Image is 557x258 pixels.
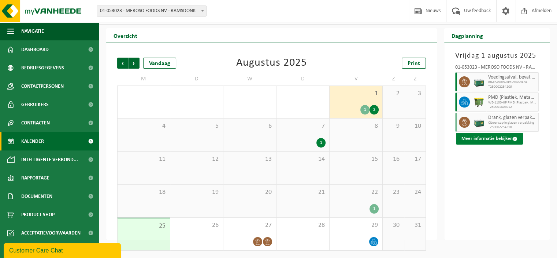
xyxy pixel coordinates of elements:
[117,72,170,86] td: M
[455,50,539,61] h3: Vrijdag 1 augustus 2025
[21,187,52,206] span: Documenten
[488,121,536,125] span: Citroensap in glazen verpakking
[227,122,272,130] span: 6
[223,72,276,86] td: W
[474,76,484,87] img: PB-LB-0680-HPE-GN-01
[280,188,326,196] span: 21
[121,188,166,196] span: 18
[488,105,536,109] span: T250001408012
[386,90,400,98] span: 2
[333,155,379,163] span: 15
[488,95,536,101] span: PMD (Plastiek, Metaal, Drankkartons) (bedrijven)
[408,122,422,130] span: 10
[21,169,49,187] span: Rapportage
[408,188,422,196] span: 24
[21,22,44,40] span: Navigatie
[408,155,422,163] span: 17
[97,6,207,17] span: 01-053023 - MEROSO FOODS NV - RAMSDONK
[316,138,326,148] div: 1
[121,155,166,163] span: 11
[456,133,523,145] button: Meer informatie bekijken
[280,122,326,130] span: 7
[280,155,326,163] span: 14
[455,65,539,72] div: 01-053023 - MEROSO FOODS NV - RAMSDONK
[97,6,206,16] span: 01-053023 - MEROSO FOODS NV - RAMSDONK
[276,72,330,86] td: D
[333,90,379,98] span: 1
[386,155,400,163] span: 16
[129,58,140,69] span: Volgende
[21,206,55,224] span: Product Shop
[21,114,50,132] span: Contracten
[21,95,49,114] span: Gebruikers
[330,72,383,86] td: V
[21,150,78,169] span: Intelligente verbond...
[333,188,379,196] span: 22
[174,155,219,163] span: 12
[474,117,484,128] img: PB-LB-0680-HPE-GN-01
[488,101,536,105] span: WB-1100-HP PMD (Plastiek, Metaal, Drankkartons) (bedrijven)
[174,188,219,196] span: 19
[488,75,536,80] span: Voedingsafval, bevat producten van dierlijke oorsprong, gemengde verpakking (exclusief glas), cat...
[408,61,420,66] span: Print
[370,204,379,214] div: 1
[474,97,484,108] img: WB-1100-HPE-GN-50
[386,221,400,229] span: 30
[227,221,272,229] span: 27
[408,90,422,98] span: 3
[227,155,272,163] span: 13
[236,58,307,69] div: Augustus 2025
[21,59,64,77] span: Bedrijfsgegevens
[4,242,122,258] iframe: chat widget
[106,28,145,43] h2: Overzicht
[280,221,326,229] span: 28
[143,58,176,69] div: Vandaag
[404,72,426,86] td: Z
[333,122,379,130] span: 8
[174,122,219,130] span: 5
[444,28,490,43] h2: Dagplanning
[383,72,404,86] td: Z
[402,58,426,69] a: Print
[386,188,400,196] span: 23
[21,40,49,59] span: Dashboard
[121,122,166,130] span: 4
[488,80,536,85] span: PB-LB-0680-HPE-chocolade
[117,58,128,69] span: Vorige
[370,105,379,115] div: 2
[488,125,536,130] span: T250002254210
[21,77,64,95] span: Contactpersonen
[170,72,223,86] td: D
[488,115,536,121] span: Drank, glazen verpakking
[360,105,370,115] div: 1
[408,221,422,229] span: 31
[386,122,400,130] span: 9
[21,132,44,150] span: Kalender
[333,221,379,229] span: 29
[488,85,536,89] span: T250002254209
[21,224,81,242] span: Acceptatievoorwaarden
[121,222,166,230] span: 25
[227,188,272,196] span: 20
[174,221,219,229] span: 26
